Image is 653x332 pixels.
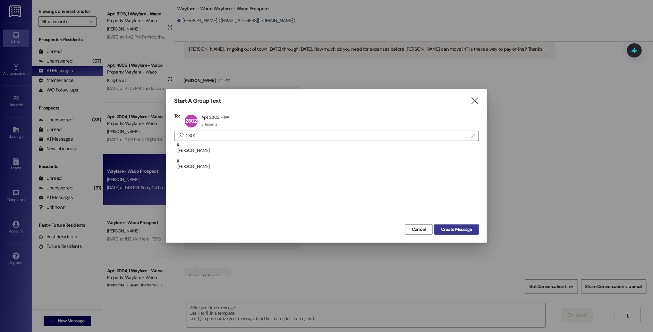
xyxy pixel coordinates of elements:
div: : [PERSON_NAME] [176,143,479,154]
span: 2802 [185,118,197,124]
i:  [176,132,186,139]
div: : [PERSON_NAME] [174,143,479,159]
div: : [PERSON_NAME] [176,159,479,170]
h3: Start A Group Text [174,97,221,105]
span: Cancel [412,226,426,233]
button: Cancel [405,224,433,235]
div: : [PERSON_NAME] [174,159,479,175]
div: 2 Tenants [201,122,217,127]
button: Clear text [468,131,479,141]
button: Create Message [434,224,479,235]
h3: To: [174,113,180,119]
span: Create Message [441,226,472,233]
input: Search for any contact or apartment [186,131,468,140]
i:  [470,98,479,104]
div: Apt 2802 - 1W [201,114,229,120]
i:  [471,133,475,138]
